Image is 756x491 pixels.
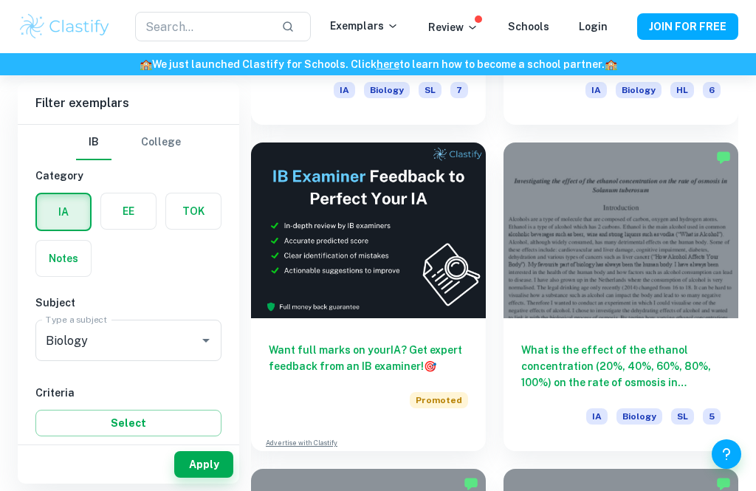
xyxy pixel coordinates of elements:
span: SL [419,82,441,98]
button: Open [196,330,216,351]
h6: Want full marks on your IA ? Get expert feedback from an IB examiner! [269,342,468,374]
a: What is the effect of the ethanol concentration (20%, 40%, 60%, 80%, 100%) on the rate of osmosis... [504,143,738,452]
span: IA [585,82,607,98]
button: Help and Feedback [712,439,741,469]
a: Login [579,21,608,32]
img: Clastify logo [18,12,111,41]
span: Biology [616,82,661,98]
h6: Criteria [35,385,221,401]
span: Biology [364,82,410,98]
h6: Subject [35,295,221,311]
input: Search... [135,12,269,41]
h6: Filter exemplars [18,83,239,124]
button: IB [76,125,111,160]
label: Type a subject [46,313,107,326]
img: Marked [716,476,731,491]
button: Apply [174,451,233,478]
button: Select [35,410,221,436]
span: 5 [703,408,721,425]
h6: What is the effect of the ethanol concentration (20%, 40%, 60%, 80%, 100%) on the rate of osmosis... [521,342,721,391]
span: SL [671,408,694,425]
span: IA [586,408,608,425]
button: IA [37,194,90,230]
img: Marked [464,476,478,491]
a: Schools [508,21,549,32]
h6: We just launched Clastify for Schools. Click to learn how to become a school partner. [3,56,753,72]
img: Marked [716,150,731,165]
span: 🏫 [140,58,152,70]
p: Review [428,19,478,35]
a: Advertise with Clastify [266,438,337,448]
span: 6 [703,82,721,98]
h6: Category [35,168,221,184]
span: IA [334,82,355,98]
button: JOIN FOR FREE [637,13,738,40]
button: TOK [166,193,221,229]
button: EE [101,193,156,229]
img: Thumbnail [251,143,486,319]
div: Filter type choice [76,125,181,160]
button: Notes [36,241,91,276]
p: Exemplars [330,18,399,34]
span: 🏫 [605,58,617,70]
a: here [377,58,399,70]
a: Want full marks on yourIA? Get expert feedback from an IB examiner!PromotedAdvertise with Clastify [251,143,486,452]
span: 7 [450,82,468,98]
span: 🎯 [424,360,436,372]
span: HL [670,82,694,98]
span: Promoted [410,392,468,408]
span: Biology [616,408,662,425]
button: College [141,125,181,160]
